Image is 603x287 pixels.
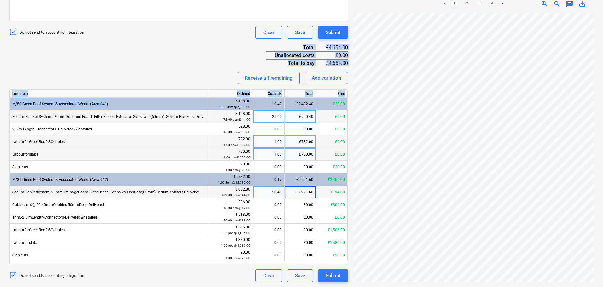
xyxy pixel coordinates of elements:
[316,123,348,135] div: £0.00
[10,123,209,135] div: 2.5lm Length- Connectors- Delivered & Installed
[222,193,250,197] small: 183.00 pcs @ 44.00
[256,148,282,161] div: 1.00
[256,198,282,211] div: 0.00
[225,168,250,172] small: 1.00 pcs @ 20.00
[218,181,250,184] small: 1.00 item @ 12,782.00
[285,123,316,135] div: £0.00
[285,224,316,236] div: £0.00
[285,236,316,249] div: £0.00
[285,161,316,173] div: £0.00
[223,156,250,159] small: 1.00 pcs @ 750.00
[316,236,348,249] div: £1,380.00
[10,198,209,211] div: Cobbles(m2);-20-40mmCobbles-50mmDeep-Delivered
[212,149,250,160] div: 750.00
[316,249,348,261] div: £20.00
[256,173,282,186] div: 0.17
[318,26,348,39] button: Submit
[285,198,316,211] div: £0.00
[285,186,316,198] div: £2,221.60
[212,136,250,148] div: 732.00
[212,123,250,135] div: 528.00
[316,186,348,198] div: £194.00
[221,231,250,235] small: 1.00 pcs @ 1,506.00
[212,224,250,236] div: 1,506.00
[10,224,209,236] div: LabourforGreenRoofs&Cobbles
[20,273,84,278] p: Do not send to accounting integration
[255,269,282,282] button: Clear
[223,130,250,134] small: 16.00 pcs @ 33.00
[285,135,316,148] div: £732.00
[316,110,348,123] div: £0.00
[223,118,250,121] small: 72.00 pcs @ 44.00
[253,90,285,98] div: Quantity
[256,161,282,173] div: 0.00
[212,98,250,110] div: 5,198.00
[316,211,348,224] div: £0.00
[256,186,282,198] div: 50.49
[326,28,340,37] div: Submit
[255,26,282,39] button: Clear
[220,105,250,109] small: 1.00 item @ 5,198.00
[285,98,316,110] div: £2,432.40
[325,51,348,59] div: £0.00
[256,110,282,123] div: 21.60
[318,269,348,282] button: Submit
[223,206,250,210] small: 18.00 pcs @ 17.00
[316,161,348,173] div: £20.00
[325,59,348,67] div: £4,654.00
[326,272,340,280] div: Submit
[256,123,282,135] div: 0.00
[212,174,250,186] div: 12,782.00
[295,28,305,37] div: Save
[285,173,316,186] div: £2,221.60
[305,72,348,84] button: Add variation
[571,257,603,287] iframe: Chat Widget
[238,72,300,84] button: Receive all remaining
[10,148,209,161] div: Labourforslabs
[316,135,348,148] div: £0.00
[212,212,250,223] div: 1,518.00
[285,148,316,161] div: £750.00
[10,110,209,123] div: Sedum Blanket System;- 20mmDrainage Board- Filter Fleece- Extensive Substrate (60mm)- Sedum Blank...
[10,236,209,249] div: Labourforslabs
[223,143,250,146] small: 1.00 pcs @ 732.00
[266,59,324,67] div: Total to pay
[263,28,274,37] div: Clear
[285,249,316,261] div: £0.00
[285,211,316,224] div: £0.00
[212,237,250,249] div: 1,380.00
[209,90,253,98] div: Ordered
[325,44,348,51] div: £4,654.00
[287,26,313,39] button: Save
[212,161,250,173] div: 20.00
[10,249,209,261] div: Slab cuts
[256,249,282,261] div: 0.00
[212,111,250,123] div: 3,168.00
[316,90,348,98] div: Free
[312,74,341,82] div: Add variation
[225,256,250,260] small: 1.00 pcs @ 20.00
[10,211,209,224] div: Trim;-2.5lmLength-Connectors-Delivered&Installed
[245,74,293,82] div: Receive all remaining
[10,90,209,98] div: Line-item
[212,250,250,261] div: 20.00
[221,244,250,247] small: 1.00 pcs @ 1,380.00
[266,44,324,51] div: Total
[10,161,209,173] div: Slab cuts
[20,30,84,35] p: Do not send to accounting integration
[12,102,108,106] span: M/80 Green Roof System & Associated Works (Area 041)
[316,173,348,186] div: £3,406.00
[212,199,250,211] div: 306.00
[223,219,250,222] small: 46.00 pcs @ 33.00
[10,186,209,198] div: SedumBlanketSystem;-20mmDrainageBoard-FilterFleece-ExtensiveSubstrate(60mm)-SedumBlankets-Deliveryt
[212,187,250,198] div: 8,052.00
[256,236,282,249] div: 0.00
[256,211,282,224] div: 0.00
[256,135,282,148] div: 1.00
[285,90,316,98] div: Total
[285,110,316,123] div: £950.40
[316,224,348,236] div: £1,506.00
[316,148,348,161] div: £0.00
[10,135,209,148] div: LabourforGreenRoofs&Cobbles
